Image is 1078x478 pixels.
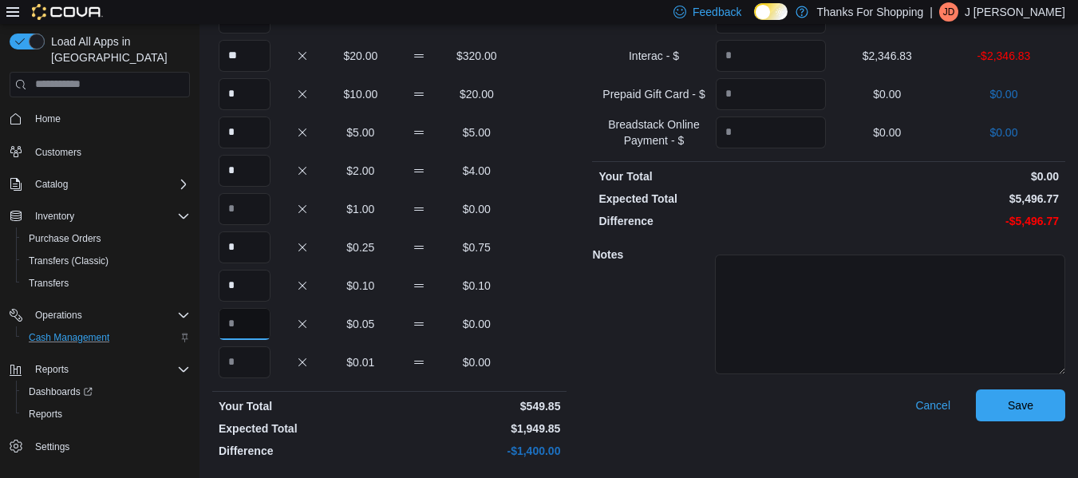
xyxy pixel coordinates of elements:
[35,178,68,191] span: Catalog
[219,117,270,148] input: Quantity
[29,331,109,344] span: Cash Management
[943,2,955,22] span: JD
[29,306,89,325] button: Operations
[219,346,270,378] input: Quantity
[598,117,709,148] p: Breadstack Online Payment - $
[832,168,1059,184] p: $0.00
[716,78,826,110] input: Quantity
[334,354,386,370] p: $0.01
[219,193,270,225] input: Quantity
[716,40,826,72] input: Quantity
[451,201,503,217] p: $0.00
[219,231,270,263] input: Quantity
[451,278,503,294] p: $0.10
[22,229,108,248] a: Purchase Orders
[22,405,69,424] a: Reports
[598,213,825,229] p: Difference
[29,306,190,325] span: Operations
[832,191,1059,207] p: $5,496.77
[16,403,196,425] button: Reports
[716,117,826,148] input: Quantity
[16,227,196,250] button: Purchase Orders
[29,175,190,194] span: Catalog
[334,278,386,294] p: $0.10
[219,78,270,110] input: Quantity
[35,440,69,453] span: Settings
[334,163,386,179] p: $2.00
[16,326,196,349] button: Cash Management
[393,398,560,414] p: $549.85
[754,20,755,21] span: Dark Mode
[451,316,503,332] p: $0.00
[393,421,560,437] p: $1,949.85
[3,205,196,227] button: Inventory
[3,140,196,163] button: Customers
[45,34,190,65] span: Load All Apps in [GEOGRAPHIC_DATA]
[29,360,75,379] button: Reports
[832,86,942,102] p: $0.00
[915,397,950,413] span: Cancel
[29,437,76,456] a: Settings
[598,191,825,207] p: Expected Total
[949,124,1059,140] p: $0.00
[29,141,190,161] span: Customers
[29,385,93,398] span: Dashboards
[35,113,61,125] span: Home
[29,109,190,128] span: Home
[598,48,709,64] p: Interac - $
[35,309,82,322] span: Operations
[29,207,81,226] button: Inventory
[451,48,503,64] p: $320.00
[949,48,1059,64] p: -$2,346.83
[930,2,933,22] p: |
[976,389,1065,421] button: Save
[22,328,190,347] span: Cash Management
[693,4,741,20] span: Feedback
[29,143,88,162] a: Customers
[29,109,67,128] a: Home
[3,304,196,326] button: Operations
[451,124,503,140] p: $5.00
[22,229,190,248] span: Purchase Orders
[939,2,958,22] div: J DaCosta
[334,86,386,102] p: $10.00
[592,239,712,271] h5: Notes
[22,328,116,347] a: Cash Management
[832,213,1059,229] p: -$5,496.77
[598,86,709,102] p: Prepaid Gift Card - $
[219,443,386,459] p: Difference
[832,124,942,140] p: $0.00
[16,250,196,272] button: Transfers (Classic)
[29,255,109,267] span: Transfers (Classic)
[22,274,190,293] span: Transfers
[16,272,196,294] button: Transfers
[451,163,503,179] p: $4.00
[22,274,75,293] a: Transfers
[219,421,386,437] p: Expected Total
[35,210,74,223] span: Inventory
[334,201,386,217] p: $1.00
[35,363,69,376] span: Reports
[832,48,942,64] p: $2,346.83
[3,107,196,130] button: Home
[754,3,788,20] input: Dark Mode
[949,86,1059,102] p: $0.00
[219,270,270,302] input: Quantity
[22,251,115,271] a: Transfers (Classic)
[334,316,386,332] p: $0.05
[29,277,69,290] span: Transfers
[219,40,270,72] input: Quantity
[29,175,74,194] button: Catalog
[29,360,190,379] span: Reports
[451,239,503,255] p: $0.75
[22,405,190,424] span: Reports
[393,443,560,459] p: -$1,400.00
[451,86,503,102] p: $20.00
[29,207,190,226] span: Inventory
[3,173,196,196] button: Catalog
[32,4,103,20] img: Cova
[219,398,386,414] p: Your Total
[909,389,957,421] button: Cancel
[816,2,923,22] p: Thanks For Shopping
[29,437,190,456] span: Settings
